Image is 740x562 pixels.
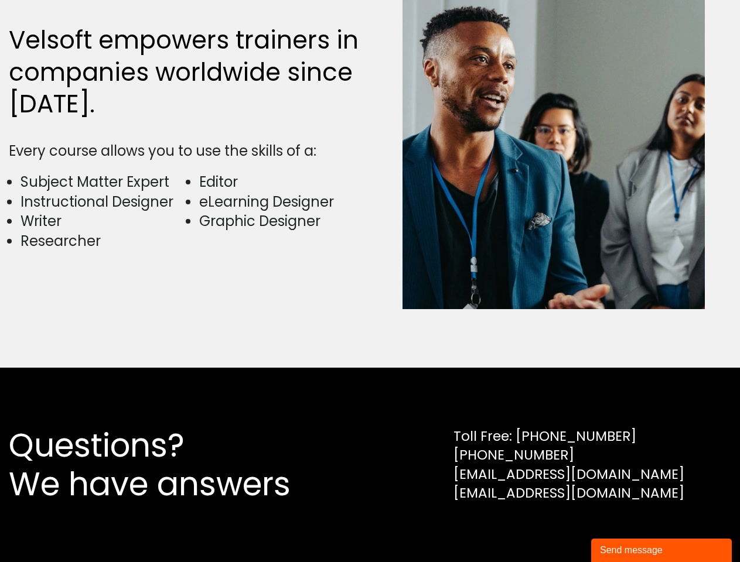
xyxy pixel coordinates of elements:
[9,426,333,503] h2: Questions? We have answers
[453,427,684,502] div: Toll Free: [PHONE_NUMBER] [PHONE_NUMBER] [EMAIL_ADDRESS][DOMAIN_NAME] [EMAIL_ADDRESS][DOMAIN_NAME]
[199,211,364,231] li: Graphic Designer
[21,231,185,251] li: Researcher
[199,172,364,192] li: Editor
[9,25,364,121] h2: Velsoft empowers trainers in companies worldwide since [DATE].
[9,141,364,161] div: Every course allows you to use the skills of a:
[591,536,734,562] iframe: chat widget
[21,192,185,212] li: Instructional Designer
[21,211,185,231] li: Writer
[199,192,364,212] li: eLearning Designer
[21,172,185,192] li: Subject Matter Expert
